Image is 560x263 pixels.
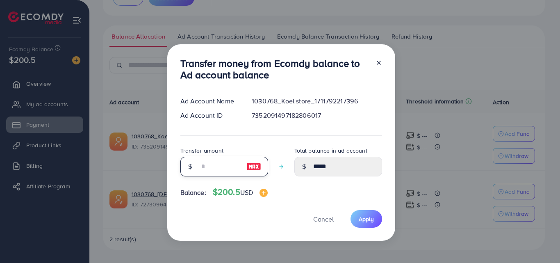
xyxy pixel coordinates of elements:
div: 1030768_Koel store_1711792217396 [245,96,388,106]
iframe: Chat [525,226,554,257]
span: Balance: [180,188,206,197]
button: Cancel [303,210,344,228]
div: 7352091497182806017 [245,111,388,120]
h3: Transfer money from Ecomdy balance to Ad account balance [180,57,369,81]
label: Total balance in ad account [294,146,367,155]
span: USD [240,188,253,197]
h4: $200.5 [213,187,268,197]
button: Apply [351,210,382,228]
img: image [246,162,261,172]
span: Cancel [313,215,334,224]
div: Ad Account Name [174,96,246,106]
span: Apply [359,215,374,223]
img: image [260,189,268,197]
label: Transfer amount [180,146,223,155]
div: Ad Account ID [174,111,246,120]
